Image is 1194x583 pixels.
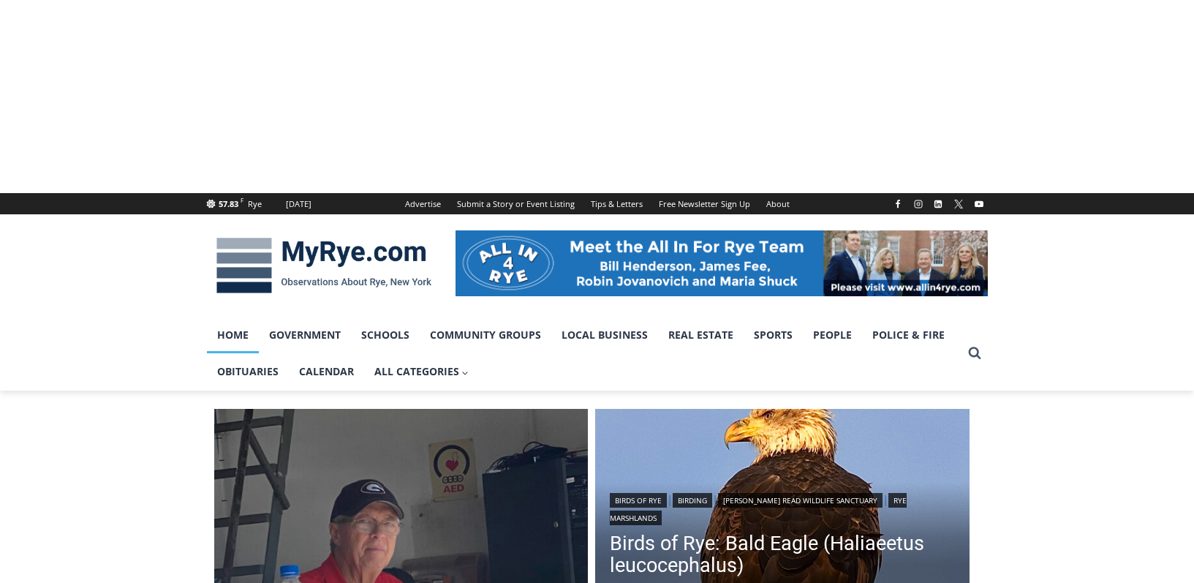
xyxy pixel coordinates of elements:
[651,193,758,214] a: Free Newsletter Sign Up
[961,340,988,366] button: View Search Form
[910,195,927,213] a: Instagram
[449,193,583,214] a: Submit a Story or Event Listing
[950,195,967,213] a: X
[744,317,803,353] a: Sports
[259,317,351,353] a: Government
[970,195,988,213] a: YouTube
[889,195,907,213] a: Facebook
[248,198,262,211] div: Rye
[241,196,243,204] span: F
[610,490,955,525] div: | | |
[456,230,988,296] img: All in for Rye
[551,317,658,353] a: Local Business
[673,493,712,508] a: Birding
[583,193,651,214] a: Tips & Letters
[289,353,364,390] a: Calendar
[610,533,955,576] a: Birds of Rye: Bald Eagle (Haliaeetus leucocephalus)
[610,493,667,508] a: Birds of Rye
[286,198,311,211] div: [DATE]
[207,317,961,391] nav: Primary Navigation
[351,317,420,353] a: Schools
[862,317,955,353] a: Police & Fire
[207,317,259,353] a: Home
[929,195,947,213] a: Linkedin
[420,317,551,353] a: Community Groups
[374,364,469,380] span: All Categories
[207,227,441,304] img: MyRye.com
[219,198,238,209] span: 57.83
[397,193,798,214] nav: Secondary Navigation
[397,193,449,214] a: Advertise
[718,493,883,508] a: [PERSON_NAME] Read Wildlife Sanctuary
[758,193,798,214] a: About
[207,353,289,390] a: Obituaries
[364,353,480,390] a: All Categories
[803,317,862,353] a: People
[658,317,744,353] a: Real Estate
